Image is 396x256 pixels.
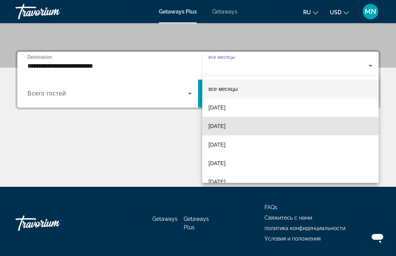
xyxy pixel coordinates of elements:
[208,177,225,186] span: [DATE]
[365,225,390,250] iframe: Button to launch messaging window
[208,140,225,149] span: [DATE]
[208,86,238,92] span: все месяцы
[208,103,225,112] span: [DATE]
[208,121,225,131] span: [DATE]
[208,159,225,168] span: [DATE]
